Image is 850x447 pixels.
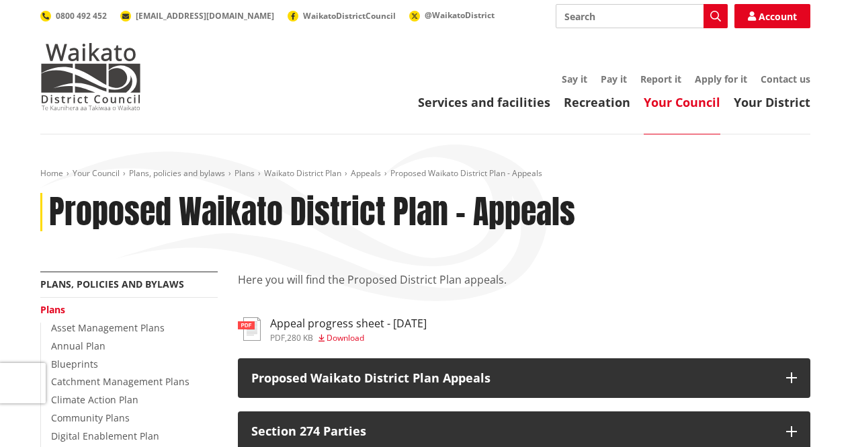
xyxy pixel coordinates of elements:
[120,10,274,22] a: [EMAIL_ADDRESS][DOMAIN_NAME]
[418,94,550,110] a: Services and facilities
[51,430,159,442] a: Digital Enablement Plan
[136,10,274,22] span: [EMAIL_ADDRESS][DOMAIN_NAME]
[129,167,225,179] a: Plans, policies and bylaws
[761,73,810,85] a: Contact us
[51,321,165,334] a: Asset Management Plans
[640,73,681,85] a: Report it
[351,167,381,179] a: Appeals
[644,94,720,110] a: Your Council
[238,272,810,304] p: Here you will find the Proposed District Plan appeals.
[51,375,189,388] a: Catchment Management Plans
[251,425,773,438] p: Section 274 Parties
[73,167,120,179] a: Your Council
[238,317,261,341] img: document-pdf.svg
[601,73,627,85] a: Pay it
[327,332,364,343] span: Download
[40,168,810,179] nav: breadcrumb
[287,332,313,343] span: 280 KB
[238,317,427,341] a: Appeal progress sheet - [DATE] pdf,280 KB Download
[51,393,138,406] a: Climate Action Plan
[270,334,427,342] div: ,
[264,167,341,179] a: Waikato District Plan
[734,94,810,110] a: Your District
[40,43,141,110] img: Waikato District Council - Te Kaunihera aa Takiwaa o Waikato
[695,73,747,85] a: Apply for it
[251,372,773,385] p: Proposed Waikato District Plan Appeals
[390,167,542,179] span: Proposed Waikato District Plan - Appeals
[238,358,810,399] button: Proposed Waikato District Plan Appeals
[40,10,107,22] a: 0800 492 452
[270,332,285,343] span: pdf
[734,4,810,28] a: Account
[564,94,630,110] a: Recreation
[40,278,184,290] a: Plans, policies and bylaws
[556,4,728,28] input: Search input
[425,9,495,21] span: @WaikatoDistrict
[51,411,130,424] a: Community Plans
[270,317,427,330] h3: Appeal progress sheet - [DATE]
[51,358,98,370] a: Blueprints
[409,9,495,21] a: @WaikatoDistrict
[40,303,65,316] a: Plans
[303,10,396,22] span: WaikatoDistrictCouncil
[56,10,107,22] span: 0800 492 452
[40,167,63,179] a: Home
[288,10,396,22] a: WaikatoDistrictCouncil
[235,167,255,179] a: Plans
[51,339,105,352] a: Annual Plan
[49,193,575,232] h1: Proposed Waikato District Plan - Appeals
[562,73,587,85] a: Say it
